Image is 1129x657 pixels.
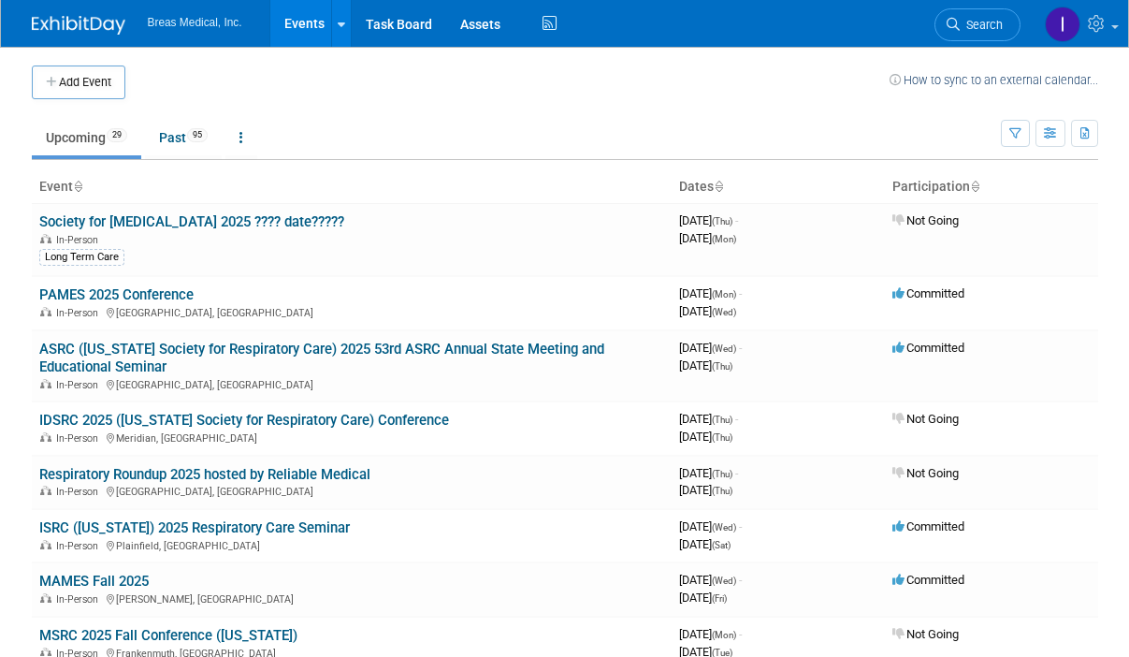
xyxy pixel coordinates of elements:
[39,286,194,303] a: PAMES 2025 Conference
[960,18,1003,32] span: Search
[187,128,208,142] span: 95
[39,627,297,644] a: MSRC 2025 Fall Conference ([US_STATE])
[712,593,727,604] span: (Fri)
[32,120,141,155] a: Upcoming29
[56,234,104,246] span: In-Person
[73,179,82,194] a: Sort by Event Name
[39,430,664,445] div: Meridian, [GEOGRAPHIC_DATA]
[679,304,736,318] span: [DATE]
[56,486,104,498] span: In-Person
[39,466,370,483] a: Respiratory Roundup 2025 hosted by Reliable Medical
[885,171,1098,203] th: Participation
[679,430,732,444] span: [DATE]
[40,379,51,388] img: In-Person Event
[712,361,732,372] span: (Thu)
[32,16,125,35] img: ExhibitDay
[892,213,959,227] span: Not Going
[970,179,979,194] a: Sort by Participation Type
[39,573,149,590] a: MAMES Fall 2025
[679,358,732,372] span: [DATE]
[739,341,742,355] span: -
[679,537,731,551] span: [DATE]
[735,412,738,426] span: -
[32,66,125,99] button: Add Event
[679,483,732,497] span: [DATE]
[40,486,51,495] img: In-Person Event
[40,234,51,243] img: In-Person Event
[712,469,732,479] span: (Thu)
[39,341,604,375] a: ASRC ([US_STATE] Society for Respiratory Care) 2025 53rd ASRC Annual State Meeting and Educationa...
[739,519,742,533] span: -
[712,307,736,317] span: (Wed)
[679,213,738,227] span: [DATE]
[39,376,664,391] div: [GEOGRAPHIC_DATA], [GEOGRAPHIC_DATA]
[679,231,736,245] span: [DATE]
[712,522,736,533] span: (Wed)
[679,591,727,605] span: [DATE]
[39,519,350,536] a: ISRC ([US_STATE]) 2025 Respiratory Care Seminar
[712,432,732,443] span: (Thu)
[148,16,242,29] span: Breas Medical, Inc.
[56,432,104,445] span: In-Person
[739,627,742,641] span: -
[32,171,672,203] th: Event
[679,519,742,533] span: [DATE]
[739,286,742,300] span: -
[145,120,222,155] a: Past95
[39,249,124,266] div: Long Term Care
[735,466,738,480] span: -
[56,540,104,552] span: In-Person
[56,593,104,606] span: In-Person
[40,432,51,442] img: In-Person Event
[679,573,742,587] span: [DATE]
[39,304,664,319] div: [GEOGRAPHIC_DATA], [GEOGRAPHIC_DATA]
[107,128,127,142] span: 29
[712,486,732,496] span: (Thu)
[56,307,104,319] span: In-Person
[892,341,964,355] span: Committed
[712,234,736,244] span: (Mon)
[40,540,51,549] img: In-Person Event
[892,466,959,480] span: Not Going
[1045,7,1080,42] img: Inga Dolezar
[39,213,344,230] a: Society for [MEDICAL_DATA] 2025 ???? date?????
[39,412,449,429] a: IDSRC 2025 ([US_STATE] Society for Respiratory Care) Conference
[712,576,736,586] span: (Wed)
[679,466,738,480] span: [DATE]
[39,591,664,606] div: [PERSON_NAME], [GEOGRAPHIC_DATA]
[40,648,51,657] img: In-Person Event
[679,341,742,355] span: [DATE]
[892,286,964,300] span: Committed
[679,286,742,300] span: [DATE]
[712,630,736,640] span: (Mon)
[892,627,959,641] span: Not Going
[56,379,104,391] span: In-Person
[712,343,736,354] span: (Wed)
[39,537,664,552] div: Plainfield, [GEOGRAPHIC_DATA]
[892,573,964,587] span: Committed
[712,216,732,226] span: (Thu)
[39,483,664,498] div: [GEOGRAPHIC_DATA], [GEOGRAPHIC_DATA]
[672,171,885,203] th: Dates
[679,412,738,426] span: [DATE]
[735,213,738,227] span: -
[679,627,742,641] span: [DATE]
[892,412,959,426] span: Not Going
[40,307,51,316] img: In-Person Event
[934,8,1020,41] a: Search
[739,573,742,587] span: -
[712,415,732,425] span: (Thu)
[712,540,731,550] span: (Sat)
[890,73,1098,87] a: How to sync to an external calendar...
[714,179,723,194] a: Sort by Start Date
[40,593,51,603] img: In-Person Event
[892,519,964,533] span: Committed
[712,289,736,299] span: (Mon)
